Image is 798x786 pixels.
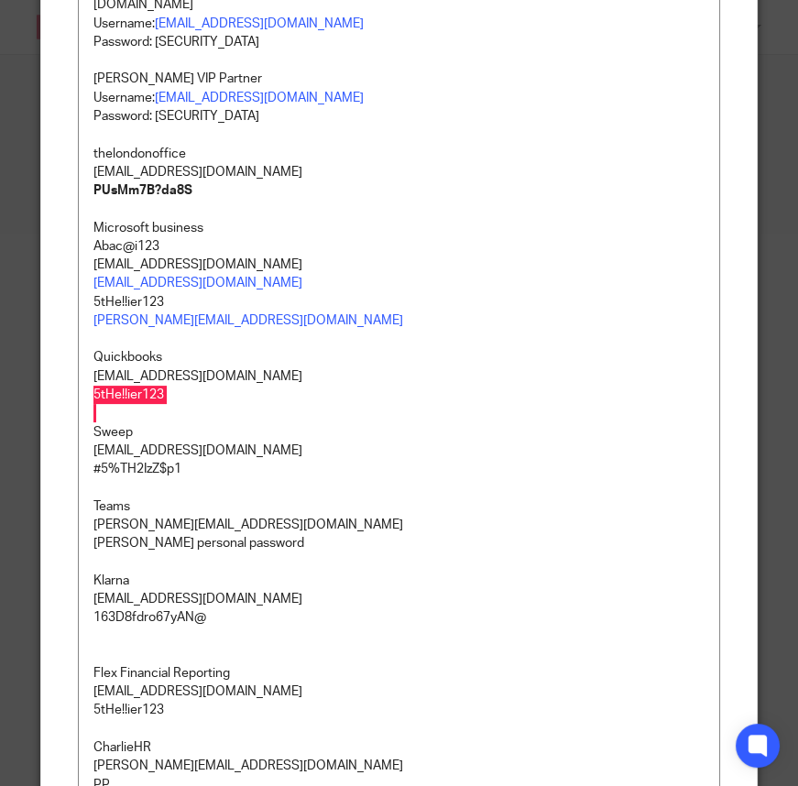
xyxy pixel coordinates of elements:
[93,516,705,534] p: [PERSON_NAME][EMAIL_ADDRESS][DOMAIN_NAME]
[93,423,705,442] p: Sweep
[93,15,705,33] p: Username:
[93,386,705,404] p: 5tHe!!ier123
[93,219,705,237] p: Microsoft business
[93,682,705,701] p: [EMAIL_ADDRESS][DOMAIN_NAME]
[93,738,705,757] p: CharlieHR
[155,92,364,104] a: [EMAIL_ADDRESS][DOMAIN_NAME]
[93,184,192,197] strong: PUsMm7B?da8S
[93,367,705,386] p: [EMAIL_ADDRESS][DOMAIN_NAME]
[93,460,705,478] p: #5%TH2IzZ$p1
[93,33,705,51] p: Password: [SECURITY_DATA]
[93,348,705,366] p: Quickbooks
[93,757,705,775] p: [PERSON_NAME][EMAIL_ADDRESS][DOMAIN_NAME]
[93,277,302,289] a: [EMAIL_ADDRESS][DOMAIN_NAME]
[93,70,705,88] p: [PERSON_NAME] VIP Partner
[93,497,705,516] p: Teams
[93,572,705,590] p: Klarna
[93,107,705,126] p: Password: [SECURITY_DATA]
[155,17,364,30] a: [EMAIL_ADDRESS][DOMAIN_NAME]
[93,701,705,719] p: 5tHe!!ier123
[93,145,705,163] p: thelondonoffice
[93,608,705,627] p: 163D8fdro67yAN@
[93,163,705,181] p: [EMAIL_ADDRESS][DOMAIN_NAME]
[93,256,705,274] p: [EMAIL_ADDRESS][DOMAIN_NAME]
[93,442,705,460] p: [EMAIL_ADDRESS][DOMAIN_NAME]
[93,89,705,107] p: Username:
[93,590,705,608] p: [EMAIL_ADDRESS][DOMAIN_NAME]
[93,237,705,256] p: Abac@i123
[93,664,705,682] p: Flex Financial Reporting
[93,293,705,311] p: 5tHe!!ier123
[93,314,403,327] a: [PERSON_NAME][EMAIL_ADDRESS][DOMAIN_NAME]
[93,534,705,552] p: [PERSON_NAME] personal password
